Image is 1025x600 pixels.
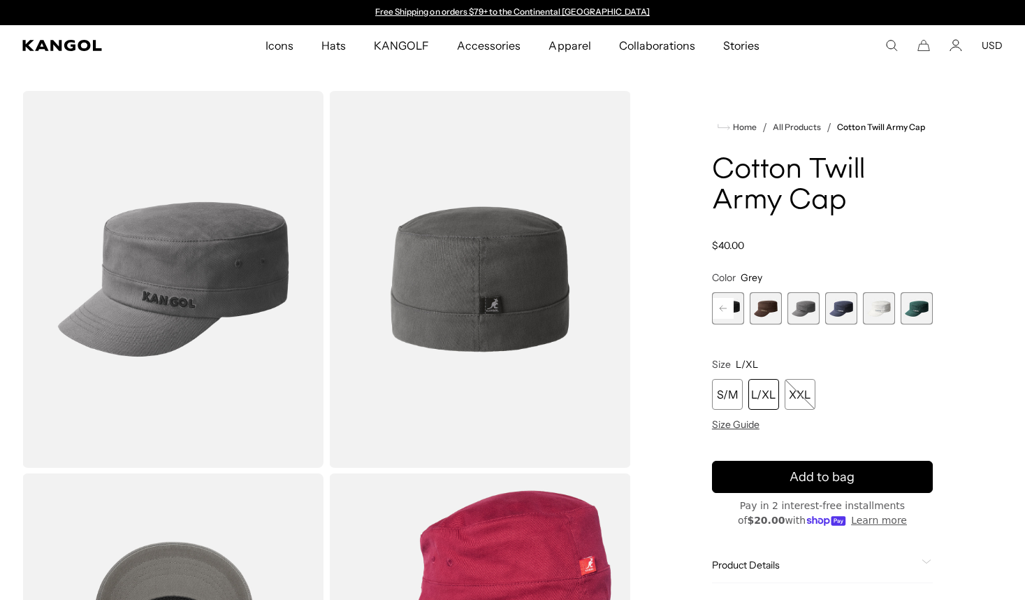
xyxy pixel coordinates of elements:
div: Announcement [369,7,657,18]
label: White [863,292,895,324]
span: Home [730,122,757,132]
span: Product Details [712,559,916,571]
span: Stories [723,25,759,66]
span: Color [712,271,736,284]
div: 7 of 9 [825,292,857,324]
label: Pine [901,292,933,324]
span: Add to bag [790,468,855,487]
a: Apparel [535,25,604,66]
div: 8 of 9 [863,292,895,324]
div: 4 of 9 [712,292,744,324]
div: S/M [712,379,743,410]
a: Free Shipping on orders $79+ to the Continental [GEOGRAPHIC_DATA] [375,6,650,17]
button: Cart [917,39,930,52]
a: Collaborations [605,25,709,66]
nav: breadcrumbs [712,119,933,136]
span: $40.00 [712,239,744,252]
slideshow-component: Announcement bar [369,7,657,18]
label: Grey [787,292,820,324]
label: Brown [750,292,782,324]
a: KANGOLF [360,25,443,66]
a: Account [950,39,962,52]
a: Kangol [22,40,175,51]
span: Collaborations [619,25,695,66]
span: Grey [741,271,762,284]
span: L/XL [736,358,758,371]
a: Icons [252,25,307,66]
div: L/XL [748,379,779,410]
a: Hats [307,25,360,66]
a: Cotton Twill Army Cap [837,122,925,132]
span: Icons [266,25,293,66]
label: Black [712,292,744,324]
span: Accessories [457,25,521,66]
a: All Products [773,122,821,132]
img: color-grey [329,91,630,468]
summary: Search here [885,39,898,52]
a: Accessories [443,25,535,66]
h1: Cotton Twill Army Cap [712,155,933,217]
li: / [757,119,767,136]
div: 9 of 9 [901,292,933,324]
a: Stories [709,25,773,66]
li: / [821,119,831,136]
button: USD [982,39,1003,52]
button: Add to bag [712,461,933,493]
div: 5 of 9 [750,292,782,324]
img: color-grey [22,91,324,468]
span: Size [712,358,731,371]
label: Navy [825,292,857,324]
div: 1 of 2 [369,7,657,18]
a: Home [718,121,757,134]
div: XXL [785,379,815,410]
span: Apparel [548,25,590,66]
span: Size Guide [712,418,759,431]
span: Hats [321,25,346,66]
span: KANGOLF [374,25,429,66]
div: 6 of 9 [787,292,820,324]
